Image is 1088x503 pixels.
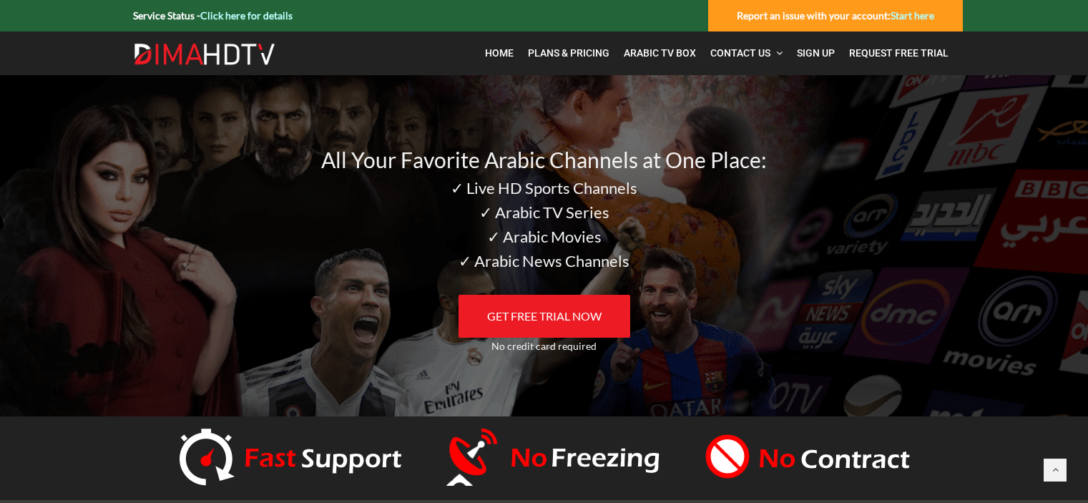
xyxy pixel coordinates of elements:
[849,47,949,59] span: Request Free Trial
[133,9,293,21] strong: Service Status -
[491,340,597,352] span: No credit card required
[842,39,956,68] a: Request Free Trial
[891,9,934,21] a: Start here
[797,47,835,59] span: Sign Up
[528,47,609,59] span: Plans & Pricing
[790,39,842,68] a: Sign Up
[703,39,790,68] a: Contact Us
[459,251,629,270] span: ✓ Arabic News Channels
[1044,459,1067,482] a: Back to top
[737,9,934,21] strong: Report an issue with your account:
[624,47,696,59] span: Arabic TV Box
[487,309,602,323] span: GET FREE TRIAL NOW
[710,47,770,59] span: Contact Us
[487,227,602,246] span: ✓ Arabic Movies
[617,39,703,68] a: Arabic TV Box
[451,178,637,197] span: ✓ Live HD Sports Channels
[459,295,630,338] a: GET FREE TRIAL NOW
[321,147,767,172] span: All Your Favorite Arabic Channels at One Place:
[521,39,617,68] a: Plans & Pricing
[200,9,293,21] a: Click here for details
[479,202,609,222] span: ✓ Arabic TV Series
[485,47,514,59] span: Home
[478,39,521,68] a: Home
[133,43,276,66] img: Dima HDTV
